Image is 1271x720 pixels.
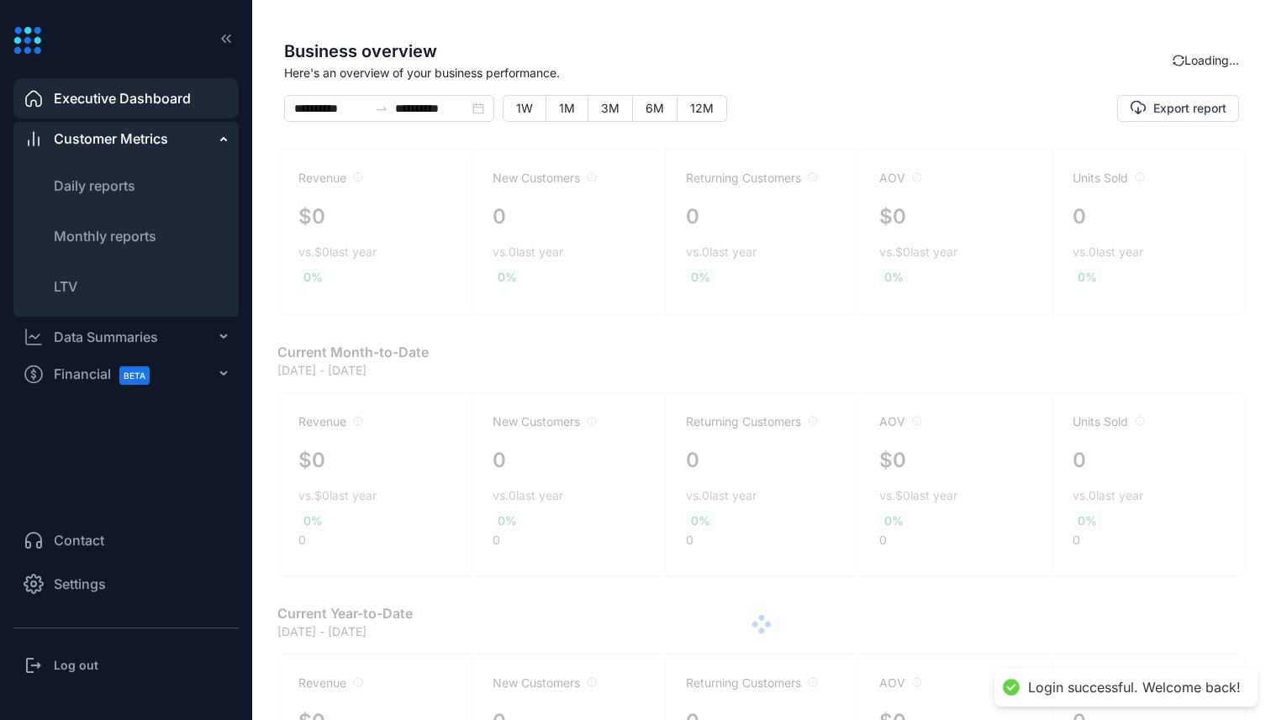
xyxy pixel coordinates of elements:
[1117,95,1239,122] button: Export report
[1173,55,1184,66] span: sync
[54,355,165,393] span: Financial
[54,657,98,674] h3: Log out
[1153,100,1226,117] span: Export report
[54,530,104,550] span: Contact
[284,39,1173,64] span: Business overview
[54,88,191,108] span: Executive Dashboard
[54,327,158,347] div: Data Summaries
[54,278,77,295] span: LTV
[284,64,1173,81] span: Here's an overview of your business performance.
[54,177,135,194] span: Daily reports
[516,101,533,115] span: 1W
[601,101,620,115] span: 3M
[690,101,714,115] span: 12M
[54,574,106,594] span: Settings
[1173,51,1239,69] div: Loading...
[1028,679,1241,696] div: Login successful. Welcome back!
[375,102,388,115] span: to
[375,102,388,115] span: swap-right
[54,228,156,244] span: Monthly reports
[119,366,150,385] span: BETA
[54,129,168,149] span: Customer Metrics
[646,101,664,115] span: 6M
[559,101,575,115] span: 1M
